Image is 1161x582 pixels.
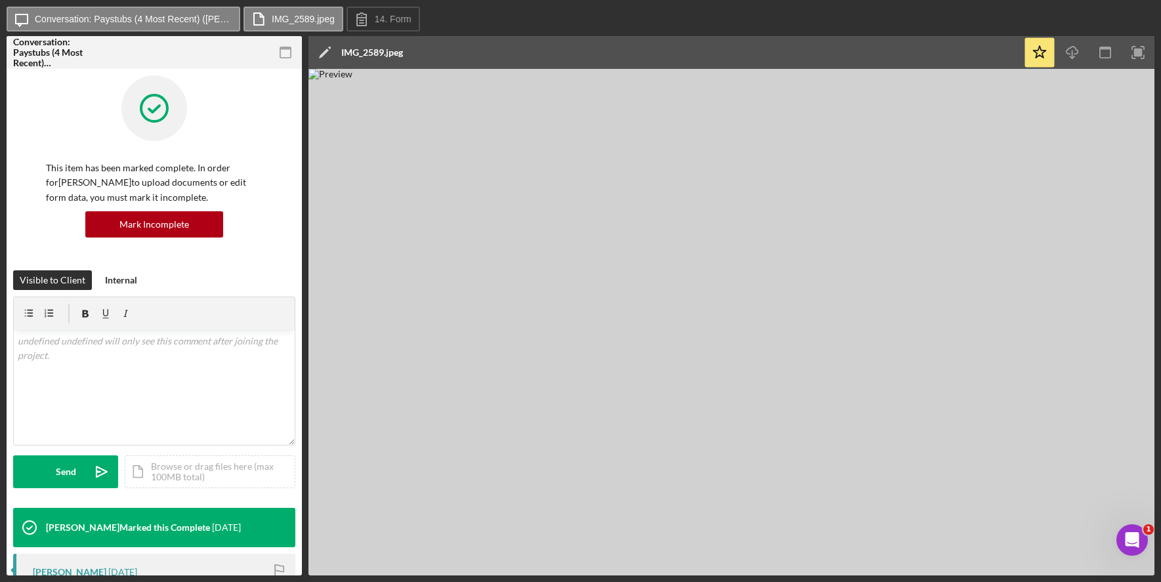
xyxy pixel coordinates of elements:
div: Visible to Client [20,270,85,290]
button: Internal [98,270,144,290]
div: [PERSON_NAME] Marked this Complete [46,522,210,533]
img: Preview [308,69,1154,575]
button: IMG_2589.jpeg [243,7,343,31]
label: 14. Form [375,14,412,24]
button: Conversation: Paystubs (4 Most Recent) ([PERSON_NAME]) [7,7,240,31]
iframe: Intercom live chat [1116,524,1148,556]
label: IMG_2589.jpeg [272,14,335,24]
p: This item has been marked complete. In order for [PERSON_NAME] to upload documents or edit form d... [46,161,263,205]
button: Visible to Client [13,270,92,290]
div: [PERSON_NAME] [33,567,106,577]
label: Conversation: Paystubs (4 Most Recent) ([PERSON_NAME]) [35,14,232,24]
span: 1 [1143,524,1154,535]
time: 2025-09-17 19:19 [108,567,137,577]
div: IMG_2589.jpeg [341,47,403,58]
button: Mark Incomplete [85,211,223,238]
div: Mark Incomplete [119,211,189,238]
div: Send [56,455,76,488]
div: Conversation: Paystubs (4 Most Recent) ([PERSON_NAME]) [13,37,105,68]
div: Internal [105,270,137,290]
time: 2025-09-17 19:47 [212,522,241,533]
button: 14. Form [347,7,420,31]
button: Send [13,455,118,488]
